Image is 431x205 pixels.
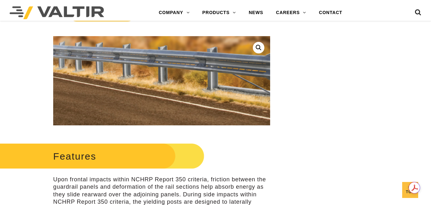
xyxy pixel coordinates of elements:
a: CAREERS [269,6,312,19]
a: CONTACT [312,6,349,19]
span: Top [402,188,418,196]
img: Valtir [10,6,104,19]
a: PRODUCTS [196,6,242,19]
a: Top [402,182,418,198]
a: NEWS [242,6,269,19]
a: COMPANY [152,6,196,19]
